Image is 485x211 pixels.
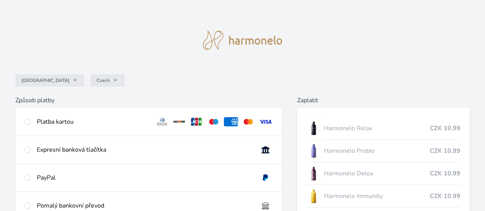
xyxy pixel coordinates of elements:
span: CZK 10.99 [430,169,460,178]
button: [GEOGRAPHIC_DATA] [15,74,84,87]
img: logo.svg [203,31,283,50]
span: CZK 10.99 [430,146,460,155]
img: onlineBanking_CZ.svg [258,145,273,154]
span: CZK 10.99 [430,124,460,133]
h6: Způsob platby [15,96,282,105]
img: CLEAN_PROBIO_se_stinem_x-lo.jpg [306,141,321,160]
img: jcb.svg [189,117,204,126]
img: bankTransfer_IBAN.svg [258,201,273,210]
span: Harmonelo Detox [324,169,430,178]
h6: Zaplatit [297,96,470,105]
span: Harmonelo Relax [324,124,430,133]
div: Pomalý bankovní převod [37,201,252,210]
img: CLEAN_RELAX_se_stinem_x-lo.jpg [306,119,321,138]
img: mc.svg [241,117,255,126]
div: Expresní banková tlačítka [37,145,252,154]
span: [GEOGRAPHIC_DATA] [21,77,69,83]
button: Czech [90,74,125,87]
img: discover.svg [172,117,186,126]
span: Czech [97,77,110,83]
img: maestro.svg [207,117,221,126]
img: amex.svg [224,117,238,126]
div: PayPal [37,173,252,182]
div: Platba kartou [37,117,149,126]
span: Harmonelo Immunity [324,191,430,201]
span: Harmonelo Probio [324,146,430,155]
img: IMMUNITY_se_stinem_x-lo.jpg [306,186,321,206]
img: diners.svg [155,117,169,126]
img: visa.svg [258,117,273,126]
img: DETOX_se_stinem_x-lo.jpg [306,164,321,183]
img: paypal.svg [258,173,273,182]
span: CZK 10.99 [430,191,460,201]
